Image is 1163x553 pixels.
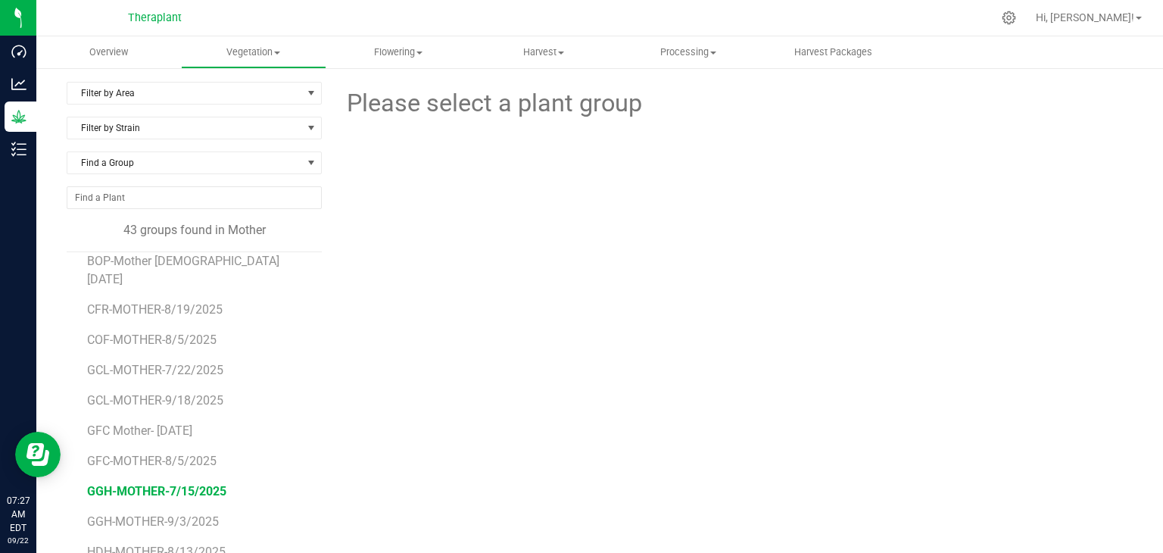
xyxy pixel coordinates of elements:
[11,77,27,92] inline-svg: Analytics
[87,484,226,498] span: GGH-MOTHER-7/15/2025
[774,45,893,59] span: Harvest Packages
[616,45,759,59] span: Processing
[182,45,325,59] span: Vegetation
[67,117,302,139] span: Filter by Strain
[15,432,61,477] iframe: Resource center
[7,494,30,535] p: 07:27 AM EDT
[7,535,30,546] p: 09/22
[67,83,302,104] span: Filter by Area
[302,83,321,104] span: select
[326,36,471,68] a: Flowering
[87,393,223,408] span: GCL-MOTHER-9/18/2025
[345,85,642,122] span: Please select a plant group
[11,44,27,59] inline-svg: Dashboard
[11,109,27,124] inline-svg: Grow
[1036,11,1134,23] span: Hi, [PERSON_NAME]!
[67,221,322,239] div: 43 groups found in Mother
[87,254,279,286] span: BOP-Mother [DEMOGRAPHIC_DATA][DATE]
[999,11,1018,25] div: Manage settings
[67,152,302,173] span: Find a Group
[181,36,326,68] a: Vegetation
[761,36,906,68] a: Harvest Packages
[67,187,321,208] input: NO DATA FOUND
[471,36,616,68] a: Harvest
[87,333,217,347] span: COF-MOTHER-8/5/2025
[87,363,223,377] span: GCL-MOTHER-7/22/2025
[616,36,760,68] a: Processing
[87,514,219,529] span: GGH-MOTHER-9/3/2025
[36,36,181,68] a: Overview
[128,11,182,24] span: Theraplant
[87,423,192,438] span: GFC Mother- [DATE]
[69,45,148,59] span: Overview
[87,302,223,317] span: CFR-MOTHER-8/19/2025
[11,142,27,157] inline-svg: Inventory
[87,454,217,468] span: GFC-MOTHER-8/5/2025
[327,45,470,59] span: Flowering
[472,45,615,59] span: Harvest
